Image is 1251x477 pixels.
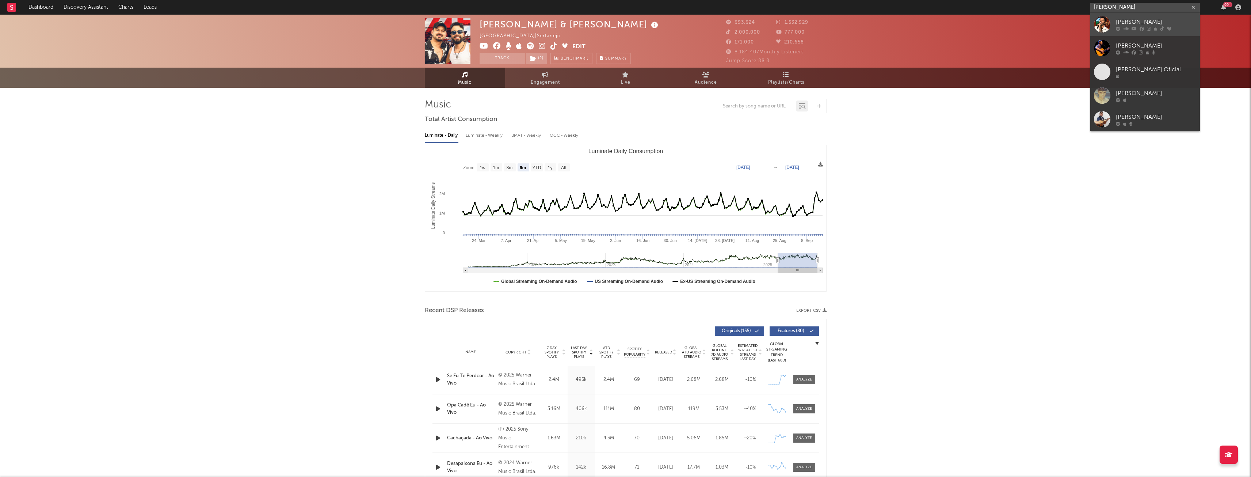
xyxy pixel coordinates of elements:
[726,30,760,35] span: 2.000.000
[624,464,650,471] div: 71
[1090,36,1200,60] a: [PERSON_NAME]
[621,78,630,87] span: Live
[726,40,754,45] span: 171.000
[519,165,526,170] text: 6m
[439,211,445,215] text: 1M
[597,464,621,471] div: 16.8M
[653,464,678,471] div: [DATE]
[738,376,762,383] div: ~ 10 %
[653,435,678,442] div: [DATE]
[597,346,616,359] span: ATD Spotify Plays
[597,435,621,442] div: 4.3M
[653,376,678,383] div: [DATE]
[480,32,569,41] div: [GEOGRAPHIC_DATA] | Sertanejo
[525,53,547,64] span: ( 2 )
[572,42,586,52] button: Edit
[505,68,586,88] a: Engagement
[774,329,808,333] span: Features ( 80 )
[569,376,593,383] div: 495k
[442,231,445,235] text: 0
[1090,60,1200,84] a: [PERSON_NAME] Oficial
[542,405,566,413] div: 3.16M
[1116,113,1196,121] div: [PERSON_NAME]
[480,165,485,170] text: 1w
[785,165,799,170] text: [DATE]
[776,40,804,45] span: 210.658
[715,238,735,243] text: 28. [DATE]
[745,238,759,243] text: 11. Aug
[425,145,826,291] svg: Luminate Daily Consumption
[569,464,593,471] div: 142k
[596,53,631,64] button: Summary
[663,238,676,243] text: 30. Jun
[610,238,621,243] text: 2. Jun
[710,435,734,442] div: 1.85M
[738,435,762,442] div: ~ 20 %
[768,78,804,87] span: Playlists/Charts
[738,344,758,361] span: Estimated % Playlist Streams Last Day
[624,405,650,413] div: 80
[773,165,778,170] text: →
[1116,89,1196,98] div: [PERSON_NAME]
[466,129,504,142] div: Luminate - Weekly
[1116,41,1196,50] div: [PERSON_NAME]
[1090,3,1200,12] input: Search for artists
[498,459,538,476] div: © 2024 Warner Music Brasil Ltda.
[569,435,593,442] div: 210k
[447,349,495,355] div: Name
[542,346,561,359] span: 7 Day Spotify Plays
[682,346,702,359] span: Global ATD Audio Streams
[447,435,495,442] a: Cachaçada - Ao Vivo
[511,129,542,142] div: BMAT - Weekly
[430,182,435,229] text: Luminate Daily Streams
[715,326,764,336] button: Originals(155)
[425,68,505,88] a: Music
[636,238,649,243] text: 16. Jun
[531,78,560,87] span: Engagement
[695,78,717,87] span: Audience
[425,306,484,315] span: Recent DSP Releases
[682,464,706,471] div: 17.7M
[720,329,753,333] span: Originals ( 155 )
[1090,12,1200,36] a: [PERSON_NAME]
[1090,84,1200,107] a: [PERSON_NAME]
[726,58,770,63] span: Jump Score: 88.8
[738,405,762,413] div: ~ 40 %
[548,165,552,170] text: 1y
[458,78,472,87] span: Music
[624,376,650,383] div: 69
[738,464,762,471] div: ~ 10 %
[597,405,621,413] div: 111M
[463,165,474,170] text: Zoom
[447,372,495,387] a: Se Eu Te Perdoar - Ao Vivo
[597,376,621,383] div: 2.4M
[770,326,819,336] button: Features(80)
[447,402,495,416] a: Opa Cadê Eu - Ao Vivo
[1221,4,1226,10] button: 99+
[736,165,750,170] text: [DATE]
[447,460,495,474] div: Desapaixona Eu - Ao Vivo
[561,54,588,63] span: Benchmark
[542,464,566,471] div: 976k
[527,238,540,243] text: 21. Apr
[569,405,593,413] div: 406k
[506,165,512,170] text: 3m
[680,279,755,284] text: Ex-US Streaming On-Demand Audio
[682,376,706,383] div: 2.68M
[586,68,666,88] a: Live
[480,53,525,64] button: Track
[624,435,650,442] div: 70
[498,425,538,451] div: (P) 2025 Sony Music Entertainment Brasil ltda.
[726,50,804,54] span: 8.184.407 Monthly Listeners
[472,238,486,243] text: 24. Mar
[480,18,660,30] div: [PERSON_NAME] & [PERSON_NAME]
[688,238,707,243] text: 14. [DATE]
[501,238,511,243] text: 7. Apr
[746,68,827,88] a: Playlists/Charts
[595,279,663,284] text: US Streaming On-Demand Audio
[682,405,706,413] div: 119M
[796,308,827,313] button: Export CSV
[526,53,547,64] button: (2)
